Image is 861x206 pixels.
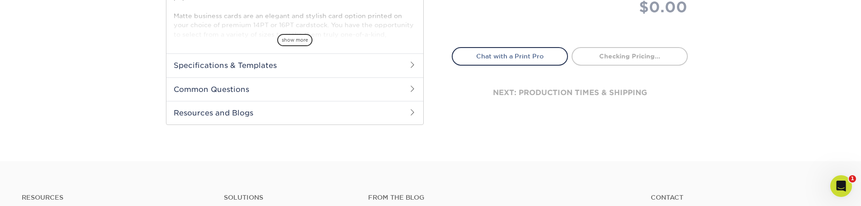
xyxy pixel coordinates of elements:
[452,66,688,120] div: next: production times & shipping
[166,53,423,77] h2: Specifications & Templates
[368,194,626,201] h4: From the Blog
[277,34,312,46] span: show more
[22,194,210,201] h4: Resources
[651,194,839,201] a: Contact
[849,175,856,182] span: 1
[166,77,423,101] h2: Common Questions
[572,47,688,65] a: Checking Pricing...
[166,101,423,125] h2: Resources and Blogs
[224,194,355,201] h4: Solutions
[830,175,852,197] iframe: Intercom live chat
[452,47,568,65] a: Chat with a Print Pro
